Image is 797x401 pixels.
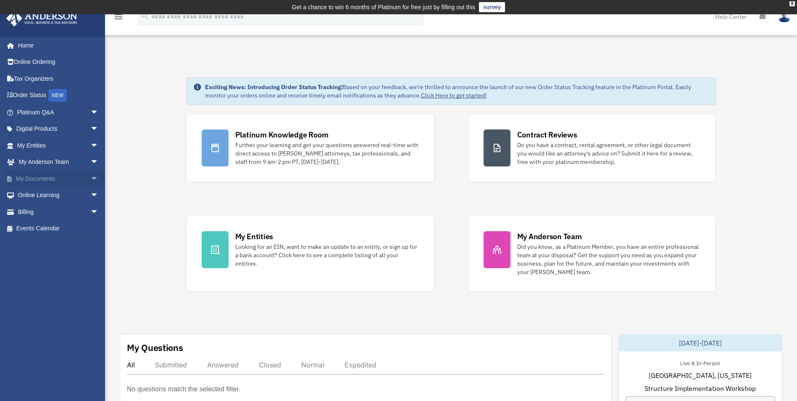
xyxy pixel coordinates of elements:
a: survey [479,2,505,12]
a: Home [6,37,107,54]
div: [DATE]-[DATE] [619,335,782,351]
div: Answered [207,361,239,369]
div: My Entities [235,231,273,242]
div: My Questions [127,341,183,354]
div: All [127,361,135,369]
span: Structure Implementation Workshop [644,383,756,393]
div: Expedited [345,361,376,369]
a: Click Here to get started! [421,92,487,99]
div: Looking for an EIN, want to make an update to an entity, or sign up for a bank account? Click her... [235,243,419,268]
span: arrow_drop_down [90,203,107,221]
div: Get a chance to win 6 months of Platinum for free just by filling out this [292,2,476,12]
span: arrow_drop_down [90,187,107,204]
a: Platinum Q&Aarrow_drop_down [6,104,111,121]
a: My Documentsarrow_drop_down [6,170,111,187]
div: Normal [301,361,324,369]
a: Events Calendar [6,220,111,237]
div: Based on your feedback, we're thrilled to announce the launch of our new Order Status Tracking fe... [205,83,709,100]
div: close [789,1,795,6]
img: User Pic [778,11,791,23]
a: Order StatusNEW [6,87,111,104]
a: Platinum Knowledge Room Further your learning and get your questions answered real-time with dire... [186,114,434,182]
a: Online Ordering [6,54,111,71]
span: arrow_drop_down [90,170,107,187]
span: arrow_drop_down [90,154,107,171]
span: arrow_drop_down [90,121,107,138]
a: My Anderson Teamarrow_drop_down [6,154,111,171]
span: [GEOGRAPHIC_DATA], [US_STATE] [649,370,752,380]
a: Contract Reviews Do you have a contract, rental agreement, or other legal document you would like... [468,114,716,182]
div: Did you know, as a Platinum Member, you have an entire professional team at your disposal? Get th... [517,243,701,276]
a: Tax Organizers [6,70,111,87]
div: Further your learning and get your questions answered real-time with direct access to [PERSON_NAM... [235,141,419,166]
div: Do you have a contract, rental agreement, or other legal document you would like an attorney's ad... [517,141,701,166]
div: Submitted [155,361,187,369]
a: Billingarrow_drop_down [6,203,111,220]
i: menu [113,12,124,22]
span: arrow_drop_down [90,104,107,121]
div: Live & In-Person [673,358,727,367]
p: No questions match the selected filter. [127,383,240,395]
img: Anderson Advisors Platinum Portal [4,10,80,26]
a: My Entities Looking for an EIN, want to make an update to an entity, or sign up for a bank accoun... [186,216,434,292]
div: Contract Reviews [517,129,577,140]
i: search [140,11,150,21]
div: My Anderson Team [517,231,582,242]
a: menu [113,15,124,22]
div: Closed [259,361,281,369]
a: My Entitiesarrow_drop_down [6,137,111,154]
a: Digital Productsarrow_drop_down [6,121,111,137]
div: Platinum Knowledge Room [235,129,329,140]
span: arrow_drop_down [90,137,107,154]
strong: Exciting News: Introducing Order Status Tracking! [205,83,343,91]
a: My Anderson Team Did you know, as a Platinum Member, you have an entire professional team at your... [468,216,716,292]
div: NEW [48,89,67,102]
a: Online Learningarrow_drop_down [6,187,111,204]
